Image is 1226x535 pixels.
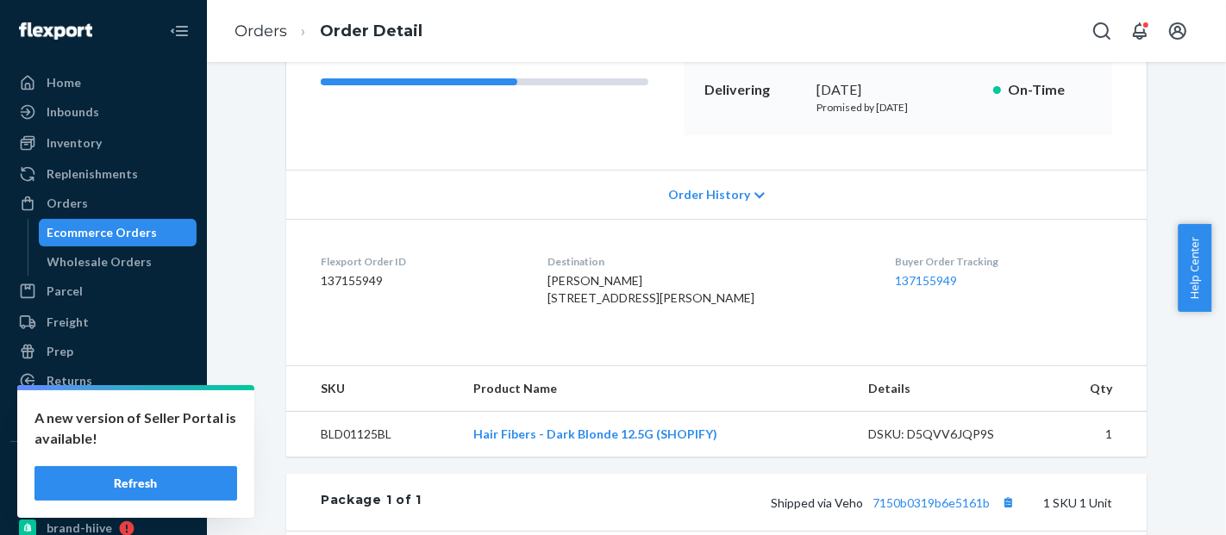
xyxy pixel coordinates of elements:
[547,254,868,269] dt: Destination
[668,186,750,203] span: Order History
[34,466,237,501] button: Refresh
[47,253,153,271] div: Wholesale Orders
[868,426,1030,443] div: DSKU: D5QVV6JQP9S
[1160,14,1195,48] button: Open account menu
[235,22,287,40] a: Orders
[34,12,97,28] span: Support
[39,248,197,276] a: Wholesale Orders
[321,491,422,513] div: Package 1 of 1
[771,495,1019,510] span: Shipped via Veho
[221,6,436,57] ol: breadcrumbs
[19,22,92,40] img: Flexport logo
[47,314,89,331] div: Freight
[422,491,1112,513] div: 1 SKU 1 Unit
[547,273,754,305] span: [PERSON_NAME] [STREET_ADDRESS][PERSON_NAME]
[895,254,1112,269] dt: Buyer Order Tracking
[704,80,803,100] p: Delivering
[47,372,92,389] div: Returns
[162,14,197,48] button: Close Navigation
[321,254,520,269] dt: Flexport Order ID
[286,412,460,457] td: BLD01125BL
[1178,224,1211,312] button: Help Center
[997,491,1019,513] button: Copy tracking number
[10,277,197,305] a: Parcel
[47,195,88,212] div: Orders
[10,190,197,217] a: Orders
[10,338,197,365] a: Prep
[321,272,520,289] dd: 137155949
[10,456,197,483] button: Integrations
[1123,14,1157,48] button: Open notifications
[10,398,197,426] a: Reporting
[286,366,460,412] th: SKU
[895,273,957,288] a: 137155949
[34,407,237,449] p: A new version of Seller Portal is available!
[10,69,197,96] a: Home
[47,165,138,183] div: Replenishments
[10,308,197,336] a: Freight
[39,219,197,246] a: Ecommerce Orders
[47,134,102,152] div: Inventory
[10,160,197,188] a: Replenishments
[10,485,197,513] a: boldify-gma
[816,100,979,115] p: Promised by [DATE]
[1008,80,1092,100] p: On-Time
[10,98,197,126] a: Inbounds
[1085,14,1119,48] button: Open Search Box
[47,74,81,91] div: Home
[10,367,197,395] a: Returns
[10,129,197,157] a: Inventory
[47,283,83,300] div: Parcel
[473,426,717,441] a: Hair Fibers - Dark Blonde 12.5G (SHOPIFY)
[460,366,854,412] th: Product Name
[47,103,99,121] div: Inbounds
[1044,412,1147,457] td: 1
[854,366,1044,412] th: Details
[47,224,158,241] div: Ecommerce Orders
[320,22,422,40] a: Order Detail
[816,80,979,100] div: [DATE]
[1044,366,1147,412] th: Qty
[47,343,73,360] div: Prep
[873,495,990,510] a: 7150b0319b6e5161b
